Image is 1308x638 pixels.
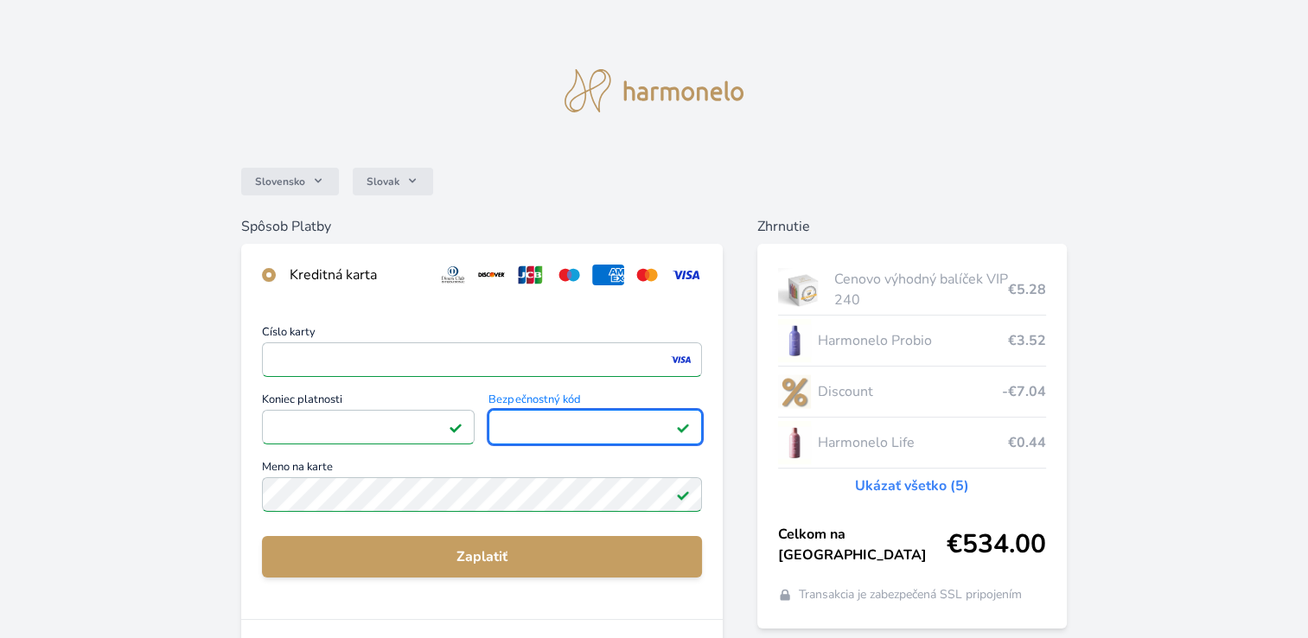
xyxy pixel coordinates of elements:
img: mc.svg [631,265,663,285]
h6: Spôsob Platby [241,216,723,237]
img: amex.svg [592,265,624,285]
span: Harmonelo Life [818,432,1008,453]
span: €534.00 [947,529,1046,560]
img: maestro.svg [553,265,585,285]
img: diners.svg [437,265,469,285]
button: Zaplatiť [262,536,702,577]
span: Meno na karte [262,462,702,477]
span: Celkom na [GEOGRAPHIC_DATA] [778,524,947,565]
img: Pole je platné [449,420,463,434]
span: €0.44 [1008,432,1046,453]
img: jcb.svg [514,265,546,285]
span: Koniec platnosti [262,394,475,410]
img: discover.svg [475,265,507,285]
button: Slovensko [241,168,339,195]
img: Pole je platné [676,420,690,434]
img: visa [669,352,692,367]
span: Cenovo výhodný balíček VIP 240 [834,269,1008,310]
span: Transakcia je zabezpečená SSL pripojením [799,586,1022,603]
div: Kreditná karta [290,265,424,285]
img: Pole je platné [676,488,690,501]
span: €3.52 [1008,330,1046,351]
img: discount-lo.png [778,370,811,413]
h6: Zhrnutie [757,216,1067,237]
button: Slovak [353,168,433,195]
img: visa.svg [670,265,702,285]
span: Slovensko [255,175,305,188]
iframe: Iframe pre bezpečnostný kód [496,415,694,439]
span: Slovak [367,175,399,188]
img: logo.svg [565,69,744,112]
iframe: Iframe pre číslo karty [270,348,694,372]
input: Meno na kartePole je platné [262,477,702,512]
span: Harmonelo Probio [818,330,1008,351]
img: CLEAN_LIFE_se_stinem_x-lo.jpg [778,421,811,464]
span: €5.28 [1008,279,1046,300]
span: Zaplatiť [276,546,688,567]
img: vip.jpg [778,268,827,311]
iframe: Iframe pre deň vypršania platnosti [270,415,468,439]
span: Číslo karty [262,327,702,342]
a: Ukázať všetko (5) [855,475,969,496]
span: Bezpečnostný kód [488,394,702,410]
span: Discount [818,381,1002,402]
img: CLEAN_PROBIO_se_stinem_x-lo.jpg [778,319,811,362]
span: -€7.04 [1002,381,1046,402]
